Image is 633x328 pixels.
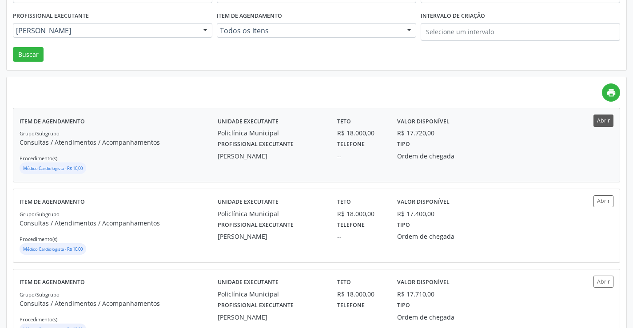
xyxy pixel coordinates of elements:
[20,299,218,308] p: Consultas / Atendimentos / Acompanhamentos
[397,128,434,138] div: R$ 17.720,00
[337,299,365,312] label: Telefone
[337,209,385,218] div: R$ 18.000,00
[13,9,89,23] label: Profissional executante
[20,218,218,228] p: Consultas / Atendimentos / Acompanhamentos
[218,312,325,322] div: [PERSON_NAME]
[337,218,365,232] label: Telefone
[218,128,325,138] div: Policlínica Municipal
[337,289,385,299] div: R$ 18.000,00
[397,218,410,232] label: Tipo
[218,209,325,218] div: Policlínica Municipal
[606,88,616,98] i: print
[218,276,279,289] label: Unidade executante
[337,151,385,161] div: --
[23,166,83,171] small: Médico Cardiologista - R$ 10,00
[337,232,385,241] div: --
[218,115,279,128] label: Unidade executante
[218,232,325,241] div: [PERSON_NAME]
[397,209,434,218] div: R$ 17.400,00
[337,128,385,138] div: R$ 18.000,00
[218,151,325,161] div: [PERSON_NAME]
[593,276,613,288] button: Abrir
[337,312,385,322] div: --
[397,232,474,241] div: Ordem de chegada
[397,289,434,299] div: R$ 17.710,00
[20,155,57,162] small: Procedimento(s)
[421,9,485,23] label: Intervalo de criação
[337,115,351,128] label: Teto
[20,316,57,323] small: Procedimento(s)
[397,115,450,128] label: Valor disponível
[218,218,294,232] label: Profissional executante
[593,195,613,207] button: Abrir
[217,9,282,23] label: Item de agendamento
[13,47,44,62] button: Buscar
[397,151,474,161] div: Ordem de chegada
[220,26,398,35] span: Todos os itens
[20,236,57,242] small: Procedimento(s)
[337,138,365,151] label: Telefone
[337,195,351,209] label: Teto
[337,276,351,289] label: Teto
[20,291,60,298] small: Grupo/Subgrupo
[23,246,83,252] small: Médico Cardiologista - R$ 10,00
[20,115,85,128] label: Item de agendamento
[397,276,450,289] label: Valor disponível
[16,26,194,35] span: [PERSON_NAME]
[218,299,294,312] label: Profissional executante
[218,289,325,299] div: Policlínica Municipal
[421,23,620,41] input: Selecione um intervalo
[20,211,60,217] small: Grupo/Subgrupo
[20,138,218,147] p: Consultas / Atendimentos / Acompanhamentos
[397,312,474,322] div: Ordem de chegada
[397,299,410,312] label: Tipo
[218,195,279,209] label: Unidade executante
[397,195,450,209] label: Valor disponível
[218,138,294,151] label: Profissional executante
[20,276,85,289] label: Item de agendamento
[602,83,620,102] a: print
[593,115,613,126] button: Abrir
[20,130,60,137] small: Grupo/Subgrupo
[20,195,85,209] label: Item de agendamento
[397,138,410,151] label: Tipo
